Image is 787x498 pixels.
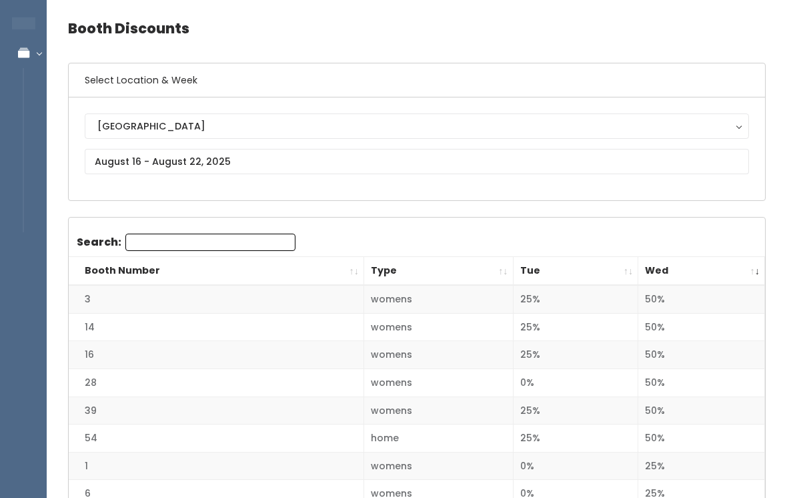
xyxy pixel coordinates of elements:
td: womens [364,286,514,314]
th: Tue: activate to sort column ascending [513,258,638,286]
td: 25% [513,425,638,453]
th: Booth Number: activate to sort column ascending [69,258,364,286]
td: womens [364,342,514,370]
h6: Select Location & Week [69,64,765,98]
input: Search: [125,234,295,252]
td: 25% [513,342,638,370]
td: home [364,425,514,453]
td: 14 [69,314,364,342]
td: 50% [638,314,765,342]
td: 50% [638,425,765,453]
td: 25% [513,314,638,342]
h4: Booth Discounts [68,11,766,47]
td: 25% [638,453,765,481]
td: 3 [69,286,364,314]
div: [GEOGRAPHIC_DATA] [97,119,736,134]
td: womens [364,453,514,481]
th: Type: activate to sort column ascending [364,258,514,286]
td: 54 [69,425,364,453]
td: womens [364,397,514,425]
input: August 16 - August 22, 2025 [85,150,749,175]
td: 28 [69,370,364,398]
td: 50% [638,342,765,370]
td: 50% [638,397,765,425]
td: 39 [69,397,364,425]
td: 16 [69,342,364,370]
td: 25% [513,286,638,314]
th: Wed: activate to sort column ascending [638,258,765,286]
label: Search: [77,234,295,252]
td: 0% [513,453,638,481]
td: womens [364,314,514,342]
td: 1 [69,453,364,481]
td: 50% [638,286,765,314]
td: 25% [513,397,638,425]
button: [GEOGRAPHIC_DATA] [85,114,749,140]
td: 50% [638,370,765,398]
td: 0% [513,370,638,398]
td: womens [364,370,514,398]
